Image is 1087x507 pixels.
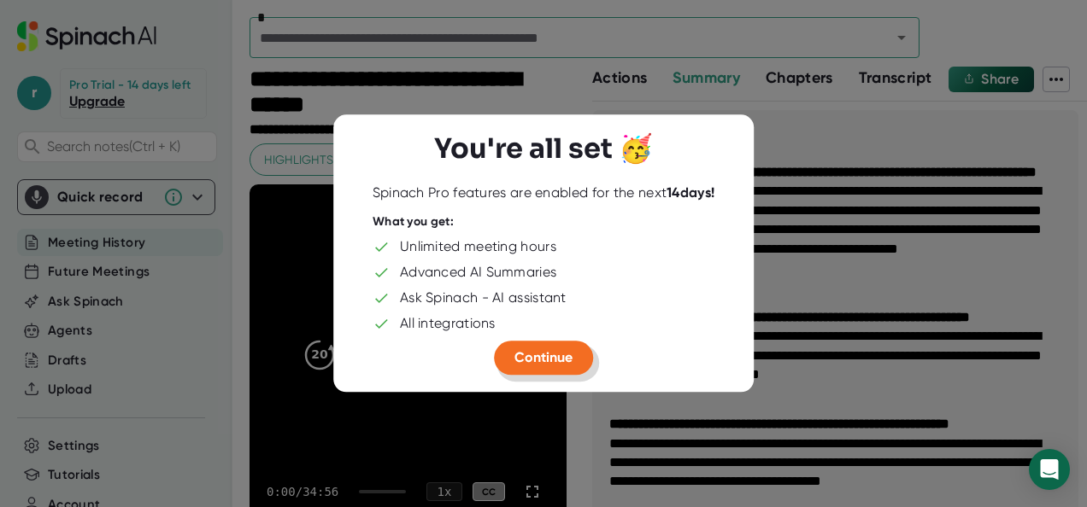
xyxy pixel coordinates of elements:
[400,238,556,255] div: Unlimited meeting hours
[667,184,714,201] b: 14 days!
[400,315,496,332] div: All integrations
[514,349,573,365] span: Continue
[400,289,567,306] div: Ask Spinach - AI assistant
[400,264,556,281] div: Advanced AI Summaries
[373,184,715,201] div: Spinach Pro features are enabled for the next
[434,132,653,165] h3: You're all set 🥳
[1029,449,1070,490] div: Open Intercom Messenger
[373,214,454,230] div: What you get:
[494,341,593,375] button: Continue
